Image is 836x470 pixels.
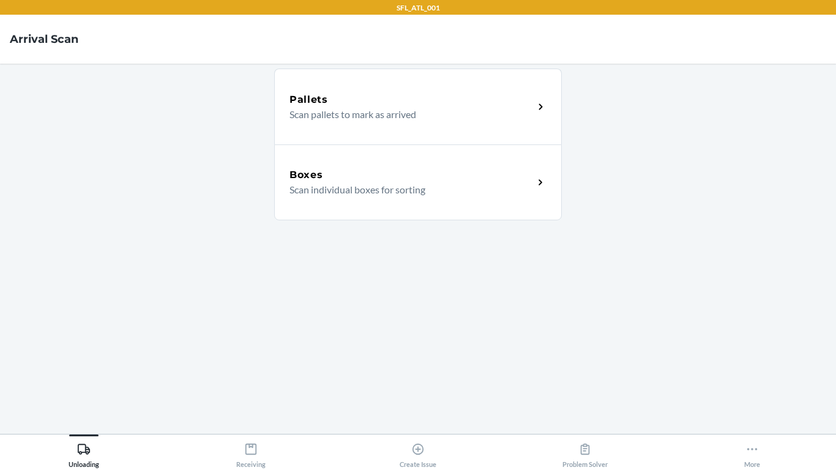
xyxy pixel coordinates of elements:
a: BoxesScan individual boxes for sorting [274,144,562,220]
div: More [744,438,760,468]
h4: Arrival Scan [10,31,78,47]
div: Create Issue [400,438,436,468]
p: SFL_ATL_001 [397,2,440,13]
div: Problem Solver [562,438,608,468]
div: Unloading [69,438,99,468]
button: Create Issue [334,435,501,468]
p: Scan individual boxes for sorting [289,182,524,197]
h5: Boxes [289,168,323,182]
p: Scan pallets to mark as arrived [289,107,524,122]
button: More [669,435,836,468]
a: PalletsScan pallets to mark as arrived [274,69,562,144]
button: Problem Solver [502,435,669,468]
h5: Pallets [289,92,328,107]
button: Receiving [167,435,334,468]
div: Receiving [236,438,266,468]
